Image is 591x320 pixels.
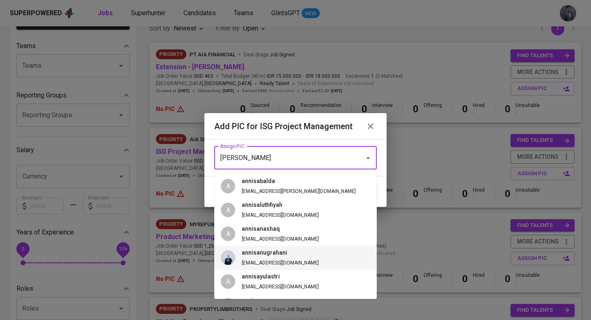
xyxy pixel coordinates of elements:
h6: annisaluthfiyah [242,201,319,210]
span: [EMAIL_ADDRESS][DOMAIN_NAME] [242,236,319,242]
h6: annisabalda [242,177,356,186]
span: [EMAIL_ADDRESS][DOMAIN_NAME] [242,212,319,218]
div: A [221,298,235,313]
h6: annisanugrahani [242,248,319,257]
div: A [221,203,235,217]
div: A [221,179,235,193]
div: A [221,274,235,289]
span: [EMAIL_ADDRESS][DOMAIN_NAME] [242,284,319,290]
span: [EMAIL_ADDRESS][DOMAIN_NAME] [242,260,319,266]
button: Close [362,152,374,164]
h6: annisanashaq [242,225,319,234]
h6: annisya [242,296,319,305]
img: annisa@glints.com [221,250,235,265]
div: A [221,227,235,241]
h6: annisayulastri [242,272,319,281]
span: [EMAIL_ADDRESS][PERSON_NAME][DOMAIN_NAME] [242,188,356,194]
h6: Add PIC for ISG Project Management [214,120,353,133]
